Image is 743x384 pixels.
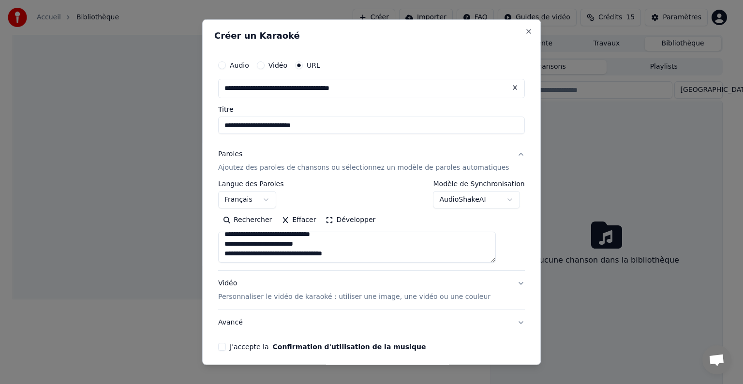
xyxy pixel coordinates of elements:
[218,149,242,159] div: Paroles
[230,62,249,69] label: Audio
[307,62,320,69] label: URL
[277,212,321,228] button: Effacer
[273,343,426,350] button: J'accepte la
[230,343,426,350] label: J'accepte la
[218,142,525,180] button: ParolesAjoutez des paroles de chansons ou sélectionnez un modèle de paroles automatiques
[218,279,490,302] div: Vidéo
[218,163,509,173] p: Ajoutez des paroles de chansons ou sélectionnez un modèle de paroles automatiques
[218,292,490,302] p: Personnaliser le vidéo de karaoké : utiliser une image, une vidéo ou une couleur
[218,310,525,335] button: Avancé
[214,31,529,40] h2: Créer un Karaoké
[433,180,525,187] label: Modèle de Synchronisation
[218,271,525,310] button: VidéoPersonnaliser le vidéo de karaoké : utiliser une image, une vidéo ou une couleur
[218,180,525,270] div: ParolesAjoutez des paroles de chansons ou sélectionnez un modèle de paroles automatiques
[321,212,381,228] button: Développer
[218,212,277,228] button: Rechercher
[218,106,525,113] label: Titre
[268,62,287,69] label: Vidéo
[218,180,284,187] label: Langue des Paroles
